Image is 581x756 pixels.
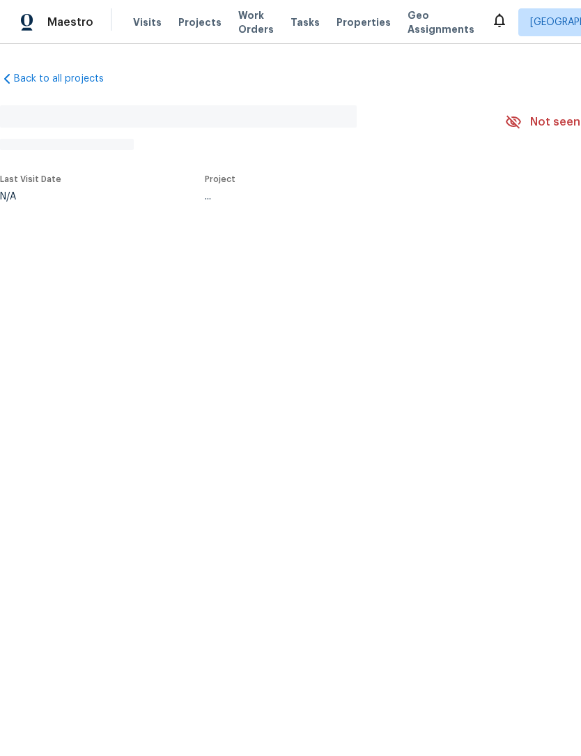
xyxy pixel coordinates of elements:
[133,15,162,29] span: Visits
[178,15,222,29] span: Projects
[336,15,391,29] span: Properties
[47,15,93,29] span: Maestro
[290,17,320,27] span: Tasks
[205,175,235,183] span: Project
[408,8,474,36] span: Geo Assignments
[205,192,472,202] div: ...
[238,8,274,36] span: Work Orders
